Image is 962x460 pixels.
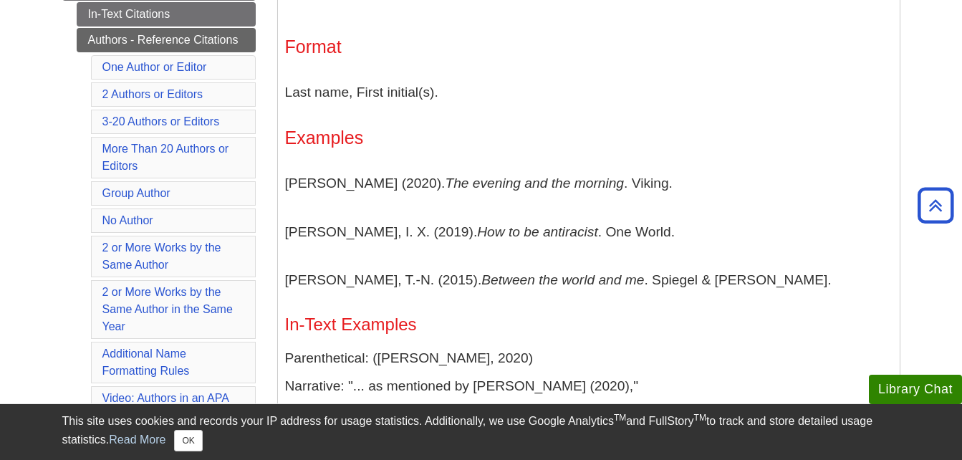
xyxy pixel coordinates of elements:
[614,413,626,423] sup: TM
[445,176,624,191] i: The evening and the morning
[62,413,900,451] div: This site uses cookies and records your IP address for usage statistics. Additionally, we use Goo...
[285,259,893,301] p: [PERSON_NAME], T.-N. (2015). . Spiegel & [PERSON_NAME].
[285,128,893,148] h3: Examples
[285,163,893,204] p: [PERSON_NAME] (2020). . Viking.
[869,375,962,404] button: Library Chat
[77,28,256,52] a: Authors - Reference Citations
[102,348,190,377] a: Additional Name Formatting Rules
[285,315,893,334] h4: In-Text Examples
[77,2,256,27] a: In-Text Citations
[102,392,229,421] a: Video: Authors in an APA Reference
[285,211,893,253] p: [PERSON_NAME], I. X. (2019). . One World.
[285,37,893,57] h3: Format
[102,214,153,226] a: No Author
[285,348,893,369] p: Parenthetical: ([PERSON_NAME], 2020)
[174,430,202,451] button: Close
[913,196,958,215] a: Back to Top
[102,88,203,100] a: 2 Authors or Editors
[102,115,220,128] a: 3-20 Authors or Editors
[109,433,165,446] a: Read More
[102,187,170,199] a: Group Author
[481,272,644,287] i: Between the world and me
[102,241,221,271] a: 2 or More Works by the Same Author
[102,286,233,332] a: 2 or More Works by the Same Author in the Same Year
[102,61,207,73] a: One Author or Editor
[285,72,893,113] p: Last name, First initial(s).
[285,376,893,397] p: Narrative: "... as mentioned by [PERSON_NAME] (2020),"
[694,413,706,423] sup: TM
[102,143,229,172] a: More Than 20 Authors or Editors
[477,224,598,239] i: How to be antiracist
